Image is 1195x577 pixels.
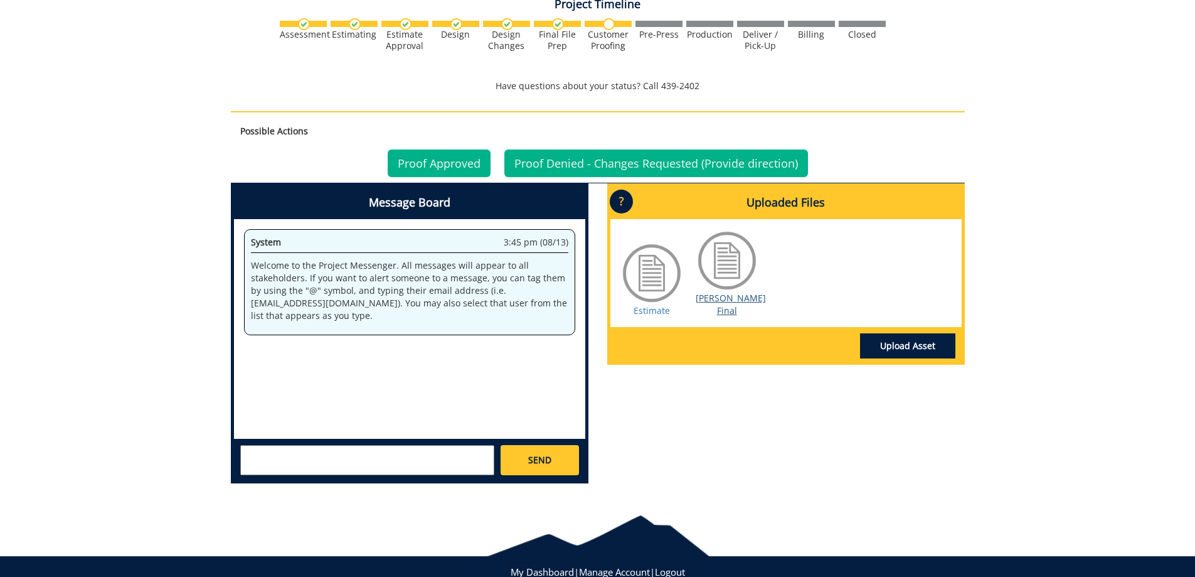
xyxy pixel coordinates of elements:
p: Have questions about your status? Call 439-2402 [231,80,965,92]
div: Estimating [331,29,378,40]
a: Estimate [634,305,670,316]
textarea: messageToSend [240,445,494,475]
div: Production [686,29,733,40]
h4: Uploaded Files [610,186,962,219]
img: checkmark [400,18,412,30]
div: Final File Prep [534,29,581,51]
img: checkmark [552,18,564,30]
div: Pre-Press [635,29,682,40]
img: checkmark [349,18,361,30]
span: System [251,236,281,248]
div: Design [432,29,479,40]
a: Upload Asset [860,333,955,359]
strong: Possible Actions [240,125,308,137]
p: ? [610,190,633,213]
div: Design Changes [483,29,530,51]
span: SEND [528,454,551,466]
a: SEND [501,445,578,475]
div: Closed [839,29,886,40]
span: 3:45 pm (08/13) [504,236,568,249]
div: Deliver / Pick-Up [737,29,784,51]
div: Billing [788,29,835,40]
img: checkmark [501,18,513,30]
h4: Message Board [234,186,585,219]
a: Proof Denied - Changes Requested (Provide direction) [504,149,808,177]
a: [PERSON_NAME] Final [696,292,766,316]
img: checkmark [298,18,310,30]
div: Assessment [280,29,327,40]
div: Customer Proofing [585,29,632,51]
a: Proof Approved [388,149,491,177]
div: Estimate Approval [381,29,428,51]
p: Welcome to the Project Messenger. All messages will appear to all stakeholders. If you want to al... [251,259,568,322]
img: no [603,18,615,30]
img: checkmark [450,18,462,30]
